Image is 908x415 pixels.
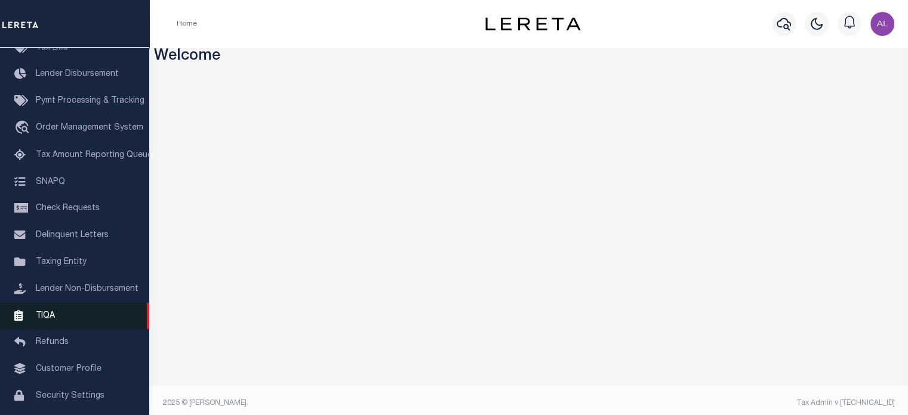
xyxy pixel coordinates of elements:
span: Taxing Entity [36,258,87,266]
img: logo-dark.svg [485,17,581,30]
span: Lender Non-Disbursement [36,285,138,293]
span: Tax Amount Reporting Queue [36,151,152,159]
span: Customer Profile [36,365,101,373]
span: Security Settings [36,392,104,400]
span: Delinquent Letters [36,231,109,239]
div: 2025 © [PERSON_NAME]. [154,398,529,408]
span: Refunds [36,338,69,346]
span: Pymt Processing & Tracking [36,97,144,105]
i: travel_explore [14,121,33,136]
li: Home [177,19,197,29]
div: Tax Admin v.[TECHNICAL_ID] [538,398,895,408]
span: SNAPQ [36,177,65,186]
span: Lender Disbursement [36,70,119,78]
img: svg+xml;base64,PHN2ZyB4bWxucz0iaHR0cDovL3d3dy53My5vcmcvMjAwMC9zdmciIHBvaW50ZXItZXZlbnRzPSJub25lIi... [870,12,894,36]
h3: Welcome [154,48,904,66]
span: TIQA [36,311,55,319]
span: Order Management System [36,124,143,132]
span: Tax Bills [36,44,68,52]
span: Check Requests [36,204,100,213]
